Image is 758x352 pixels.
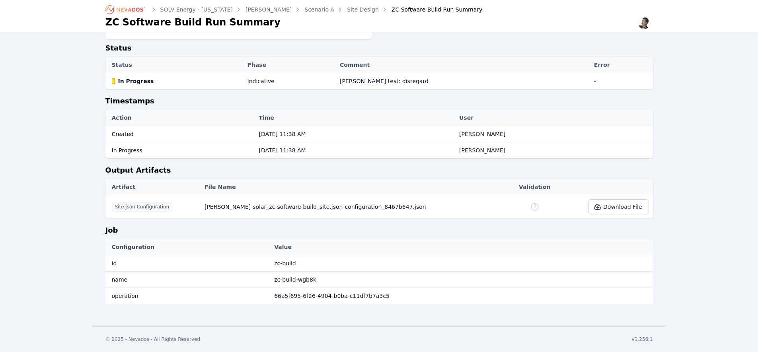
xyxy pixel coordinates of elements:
th: Value [270,239,653,255]
nav: Breadcrumb [105,3,483,16]
a: Site Design [347,6,379,14]
h2: Job [105,225,653,239]
span: In Progress [118,77,154,85]
th: Action [105,110,255,126]
span: [PERSON_NAME]-solar_zc-software-build_site.json-configuration_8467b647.json [205,204,426,210]
span: name [112,276,128,283]
div: Indicative [247,77,275,85]
td: 66a5f695-6f26-4904-b0ba-c11df7b7a3c5 [270,288,653,304]
a: SOLV Energy - [US_STATE] [160,6,233,14]
span: id [112,260,117,266]
th: Comment [336,57,590,73]
th: Time [255,110,455,126]
td: [DATE] 11:38 AM [255,142,455,159]
div: ZC Software Build Run Summary [380,6,483,14]
a: Scenario A [304,6,334,14]
h2: Status [105,43,653,57]
h2: Timestamps [105,95,653,110]
img: Alex Kushner [638,17,651,29]
h2: Output Artifacts [105,165,653,179]
td: - [590,73,653,89]
th: Status [105,57,244,73]
span: operation [112,293,138,299]
th: Configuration [105,239,271,255]
td: [PERSON_NAME] [455,126,653,142]
td: [DATE] 11:38 AM [255,126,455,142]
td: [PERSON_NAME] test: disregard [336,73,590,89]
div: No Schema [530,202,540,212]
a: [PERSON_NAME] [246,6,292,14]
td: zc-build-wgb8k [270,272,653,288]
button: Download File [588,199,649,214]
th: File Name [201,179,508,195]
th: Validation [508,179,561,195]
div: © 2025 - Nevados - All Rights Reserved [105,336,201,342]
span: Site.json Configuration [112,202,173,212]
th: Error [590,57,653,73]
div: v1.256.1 [632,336,653,342]
div: Created [112,130,251,138]
th: Artifact [105,179,201,195]
div: In Progress [112,146,251,154]
td: zc-build [270,255,653,272]
td: [PERSON_NAME] [455,142,653,159]
th: User [455,110,653,126]
h1: ZC Software Build Run Summary [105,16,281,29]
th: Phase [244,57,336,73]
